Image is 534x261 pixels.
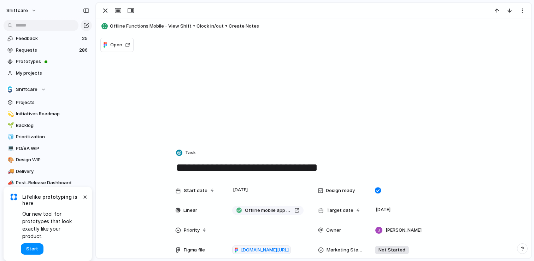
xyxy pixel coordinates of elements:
span: PO/BA WIP [16,145,89,152]
span: Owner [326,227,341,234]
a: [DOMAIN_NAME][URL] [232,245,291,255]
span: Projects [16,99,89,106]
a: Feedback25 [4,33,92,44]
button: 🚚 [6,168,13,175]
div: 🚚 [7,167,12,175]
span: Lifelike prototyping is here [22,194,81,207]
span: [PERSON_NAME] [386,227,422,234]
span: Open [110,41,122,48]
span: Offline mobile app phase 1 [245,207,292,214]
a: 🧊Prioritization [4,132,92,142]
button: 📣 [6,179,13,186]
span: Requests [16,47,77,54]
span: Start date [184,187,207,194]
a: 🚚Delivery [4,166,92,177]
div: 🎨 [7,156,12,164]
div: 📣 [7,179,12,187]
a: 💫Initiatives Roadmap [4,109,92,119]
button: Open [100,38,134,52]
button: Offline Functions Mobile - View Shift + Clock in/out + Create Notes [99,21,528,32]
button: shiftcare [3,5,40,16]
a: Offline mobile app phase 1 [232,206,304,215]
span: Feedback [16,35,80,42]
button: Dismiss [81,192,89,201]
a: 💻PO/BA WIP [4,143,92,154]
a: Projects [4,97,92,108]
button: Start [21,243,43,255]
a: My projects [4,68,92,79]
a: 🎨Design WIP [4,155,92,165]
span: Delivery [16,168,89,175]
span: Figma file [184,246,205,254]
div: 💻 [7,144,12,152]
span: Design WIP [16,156,89,163]
span: Prototypes [16,58,89,65]
span: Prioritization [16,133,89,140]
span: 286 [79,47,89,54]
span: Task [185,149,196,156]
a: 📣Post-Release Dashboard [4,178,92,188]
span: Design ready [326,187,355,194]
button: 🌱 [6,122,13,129]
span: [DOMAIN_NAME][URL] [241,246,289,254]
span: Offline Functions Mobile - View Shift + Clock in/out + Create Notes [110,23,528,30]
div: 🌱 [7,121,12,129]
div: 🧊 [7,133,12,141]
span: Marketing Status [327,246,363,254]
div: 💫 [7,110,12,118]
button: Shiftcare [4,84,92,95]
a: Requests286 [4,45,92,56]
button: 🎨 [6,156,13,163]
span: Linear [183,207,197,214]
span: Backlog [16,122,89,129]
span: shiftcare [6,7,28,14]
a: Prototypes [4,56,92,67]
span: Not Started [379,246,405,254]
button: 💻 [6,145,13,152]
span: My projects [16,70,89,77]
button: Task [175,148,198,158]
span: Initiatives Roadmap [16,110,89,117]
span: 25 [82,35,89,42]
span: Our new tool for prototypes that look exactly like your product. [22,210,81,240]
span: Shiftcare [16,86,37,93]
span: Start [26,245,38,253]
button: 🧊 [6,133,13,140]
a: 🌱Backlog [4,120,92,131]
span: Priority [184,227,200,234]
span: Post-Release Dashboard [16,179,89,186]
button: 💫 [6,110,13,117]
span: Target date [327,207,353,214]
span: [DATE] [374,205,393,214]
span: [DATE] [231,186,250,194]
